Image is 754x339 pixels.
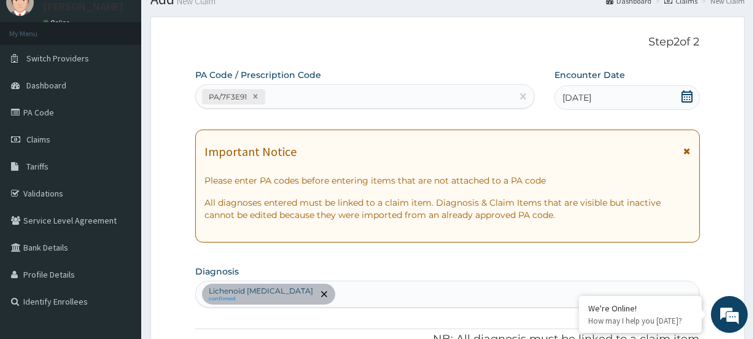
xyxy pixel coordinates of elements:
[204,197,690,221] p: All diagnoses entered must be linked to a claim item. Diagnosis & Claim Items that are visible bu...
[588,303,693,314] div: We're Online!
[209,286,313,296] p: Lichenoid [MEDICAL_DATA]
[23,61,50,92] img: d_794563401_company_1708531726252_794563401
[195,265,239,278] label: Diagnosis
[201,6,231,36] div: Minimize live chat window
[195,69,321,81] label: PA Code / Prescription Code
[26,80,66,91] span: Dashboard
[554,69,625,81] label: Encounter Date
[588,316,693,326] p: How may I help you today?
[43,1,123,12] p: [PERSON_NAME]
[71,95,169,219] span: We're online!
[204,145,297,158] h1: Important Notice
[64,69,206,85] div: Chat with us now
[26,134,50,145] span: Claims
[195,36,699,49] p: Step 2 of 2
[319,289,330,300] span: remove selection option
[6,216,234,259] textarea: Type your message and hit 'Enter'
[205,90,249,104] div: PA/7F3E91
[562,92,591,104] span: [DATE]
[26,161,49,172] span: Tariffs
[43,18,72,27] a: Online
[204,174,690,187] p: Please enter PA codes before entering items that are not attached to a PA code
[209,296,313,302] small: confirmed
[26,53,89,64] span: Switch Providers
